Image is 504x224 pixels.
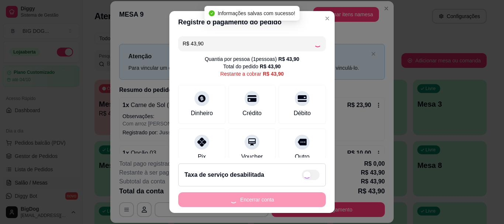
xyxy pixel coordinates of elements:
[242,109,262,118] div: Crédito
[205,55,299,63] div: Quantia por pessoa ( 1 pessoas)
[183,36,314,51] input: Ex.: hambúrguer de cordeiro
[223,63,281,70] div: Total do pedido
[220,70,284,77] div: Restante a cobrar
[278,55,299,63] div: R$ 43,90
[169,11,335,33] header: Registre o pagamento do pedido
[191,109,213,118] div: Dinheiro
[263,70,284,77] div: R$ 43,90
[198,152,206,161] div: Pix
[260,63,281,70] div: R$ 43,90
[218,10,295,16] span: Informações salvas com sucesso!
[241,152,263,161] div: Voucher
[209,10,215,16] span: check-circle
[321,13,333,24] button: Close
[294,109,311,118] div: Débito
[314,40,321,47] div: Loading
[295,152,310,161] div: Outro
[184,170,264,179] h2: Taxa de serviço desabilitada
